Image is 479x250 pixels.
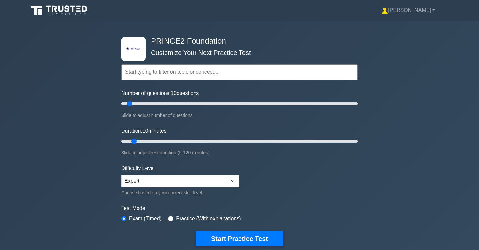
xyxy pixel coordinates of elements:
[142,128,148,133] span: 10
[366,4,451,17] a: [PERSON_NAME]
[121,164,155,172] label: Difficulty Level
[196,231,283,246] button: Start Practice Test
[121,149,358,157] div: Slide to adjust test duration (5-120 minutes)
[129,215,162,223] label: Exam (Timed)
[148,37,326,46] h4: PRINCE2 Foundation
[171,90,177,96] span: 10
[121,89,199,97] label: Number of questions: questions
[121,204,358,212] label: Test Mode
[121,111,358,119] div: Slide to adjust number of questions
[121,127,167,135] label: Duration: minutes
[121,64,358,80] input: Start typing to filter on topic or concept...
[121,189,239,196] div: Choose based on your current skill level
[176,215,241,223] label: Practice (With explanations)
